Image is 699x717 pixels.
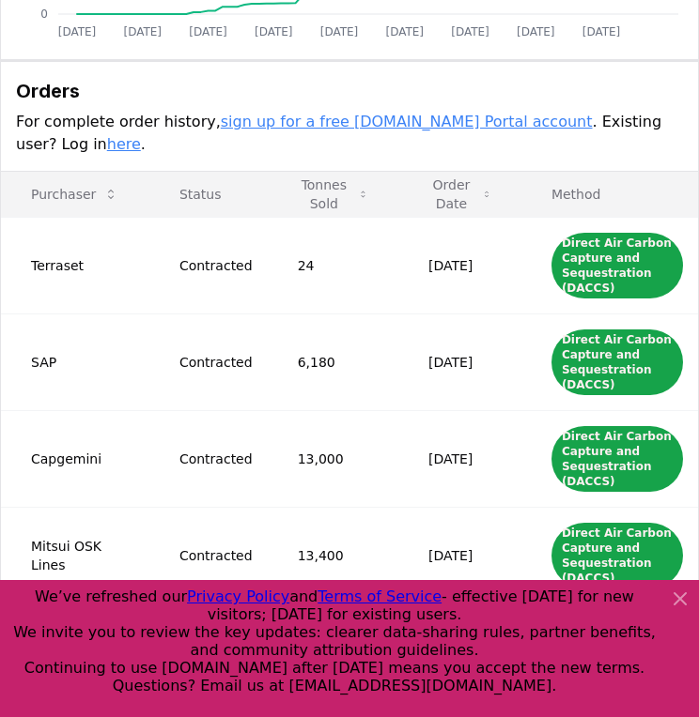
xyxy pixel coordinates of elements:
a: sign up for a free [DOMAIN_NAME] Portal account [221,113,593,130]
td: [DATE] [398,313,521,410]
td: 24 [268,217,398,313]
td: [DATE] [398,410,521,507]
tspan: [DATE] [58,25,97,38]
tspan: [DATE] [517,25,555,38]
tspan: [DATE] [320,25,359,38]
div: Direct Air Carbon Capture and Sequestration (DACCS) [551,426,683,492]
tspan: [DATE] [582,25,621,38]
td: 13,400 [268,507,398,603]
h3: Orders [16,77,683,105]
button: Purchaser [16,175,133,213]
td: Capgemini [1,410,149,507]
tspan: [DATE] [189,25,227,38]
td: Mitsui OSK Lines [1,507,149,603]
tspan: [DATE] [255,25,293,38]
div: Direct Air Carbon Capture and Sequestration (DACCS) [551,233,683,298]
td: 6,180 [268,313,398,410]
tspan: [DATE] [385,25,424,38]
td: Terraset [1,217,149,313]
td: [DATE] [398,217,521,313]
div: Contracted [179,450,253,468]
td: SAP [1,313,149,410]
div: Contracted [179,546,253,565]
tspan: [DATE] [123,25,162,38]
p: Status [164,185,253,204]
div: Direct Air Carbon Capture and Sequestration (DACCS) [551,329,683,395]
tspan: 0 [40,8,48,21]
div: Contracted [179,256,253,275]
button: Order Date [413,175,506,213]
p: For complete order history, . Existing user? Log in . [16,111,683,156]
p: Method [536,185,683,204]
div: Direct Air Carbon Capture and Sequestration (DACCS) [551,523,683,588]
div: Contracted [179,353,253,372]
a: here [107,135,141,153]
td: [DATE] [398,507,521,603]
td: 13,000 [268,410,398,507]
tspan: [DATE] [451,25,489,38]
button: Tonnes Sold [283,175,383,213]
